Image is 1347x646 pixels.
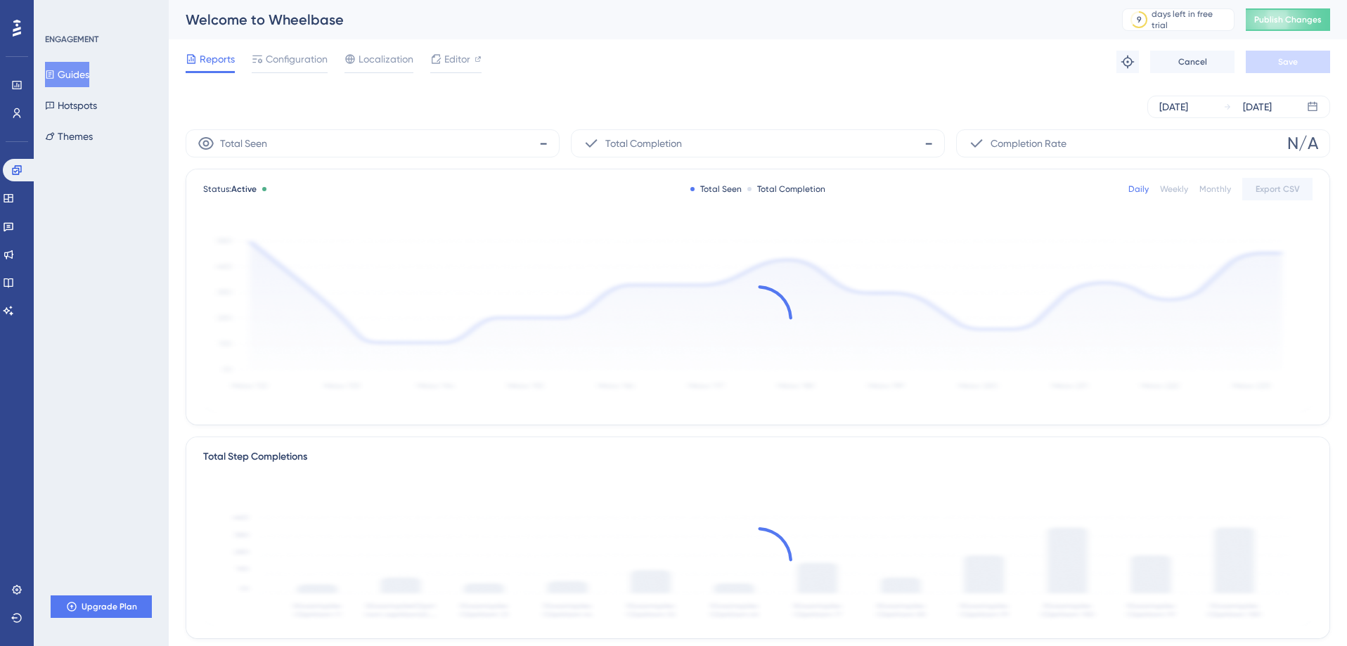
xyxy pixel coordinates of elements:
[1159,98,1188,115] div: [DATE]
[1254,14,1322,25] span: Publish Changes
[690,183,742,195] div: Total Seen
[51,595,152,618] button: Upgrade Plan
[1199,183,1231,195] div: Monthly
[1137,14,1142,25] div: 9
[924,132,933,155] span: -
[203,183,257,195] span: Status:
[1150,51,1235,73] button: Cancel
[991,135,1066,152] span: Completion Rate
[747,183,825,195] div: Total Completion
[1256,183,1300,195] span: Export CSV
[220,135,267,152] span: Total Seen
[1243,98,1272,115] div: [DATE]
[605,135,682,152] span: Total Completion
[1278,56,1298,67] span: Save
[266,51,328,67] span: Configuration
[1246,8,1330,31] button: Publish Changes
[444,51,470,67] span: Editor
[1152,8,1230,31] div: days left in free trial
[45,124,93,149] button: Themes
[539,132,548,155] span: -
[1242,178,1313,200] button: Export CSV
[45,93,97,118] button: Hotspots
[45,34,98,45] div: ENGAGEMENT
[1287,132,1318,155] span: N/A
[200,51,235,67] span: Reports
[1246,51,1330,73] button: Save
[1128,183,1149,195] div: Daily
[231,184,257,194] span: Active
[359,51,413,67] span: Localization
[82,601,137,612] span: Upgrade Plan
[45,62,89,87] button: Guides
[186,10,1087,30] div: Welcome to Wheelbase
[1160,183,1188,195] div: Weekly
[1288,590,1330,633] iframe: UserGuiding AI Assistant Launcher
[203,448,307,465] div: Total Step Completions
[1178,56,1207,67] span: Cancel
